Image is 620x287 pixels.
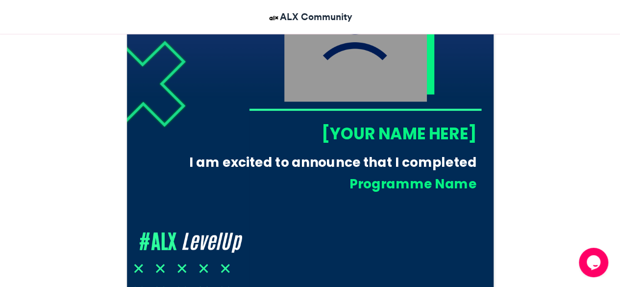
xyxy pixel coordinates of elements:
[268,10,352,24] a: ALX Community
[248,122,476,145] div: [YOUR NAME HERE]
[579,248,610,277] iframe: chat widget
[180,153,476,171] div: I am excited to announce that I completed
[268,12,280,24] img: ALX Community
[196,175,476,193] div: Programme Name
